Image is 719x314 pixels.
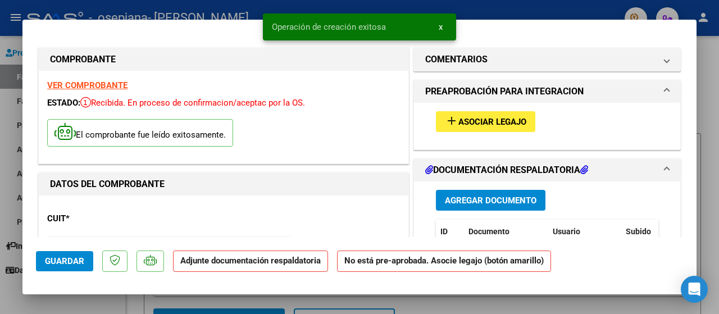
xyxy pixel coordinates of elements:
button: Agregar Documento [436,190,545,211]
h1: DOCUMENTACIÓN RESPALDATORIA [425,163,588,177]
button: Guardar [36,251,93,271]
span: Usuario [553,227,580,236]
h1: PREAPROBACIÓN PARA INTEGRACION [425,85,584,98]
mat-expansion-panel-header: PREAPROBACIÓN PARA INTEGRACION [414,80,680,103]
span: Agregar Documento [445,195,536,206]
span: Asociar Legajo [458,117,526,127]
div: Open Intercom Messenger [681,276,708,303]
datatable-header-cell: ID [436,220,464,244]
span: Subido [626,227,651,236]
p: CUIT [47,212,153,225]
datatable-header-cell: Usuario [548,220,621,244]
span: Guardar [45,256,84,266]
p: El comprobante fue leído exitosamente. [47,119,233,147]
mat-icon: add [445,114,458,128]
strong: COMPROBANTE [50,54,116,65]
strong: No está pre-aprobada. Asocie legajo (botón amarillo) [337,251,551,272]
span: x [439,22,443,32]
span: ID [440,227,448,236]
mat-expansion-panel-header: DOCUMENTACIÓN RESPALDATORIA [414,159,680,181]
datatable-header-cell: Documento [464,220,548,244]
strong: Adjunte documentación respaldatoria [180,256,321,266]
strong: DATOS DEL COMPROBANTE [50,179,165,189]
a: VER COMPROBANTE [47,80,128,90]
span: Documento [468,227,509,236]
mat-expansion-panel-header: COMENTARIOS [414,48,680,71]
h1: COMENTARIOS [425,53,488,66]
button: Asociar Legajo [436,111,535,132]
button: x [430,17,452,37]
div: PREAPROBACIÓN PARA INTEGRACION [414,103,680,149]
datatable-header-cell: Subido [621,220,677,244]
span: Operación de creación exitosa [272,21,386,33]
span: ESTADO: [47,98,80,108]
span: Recibida. En proceso de confirmacion/aceptac por la OS. [80,98,305,108]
